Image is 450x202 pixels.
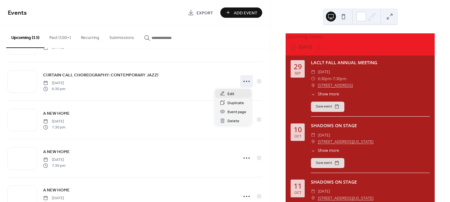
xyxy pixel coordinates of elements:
span: [DATE] [318,132,330,138]
span: 7:30pm [333,75,347,82]
span: 6:30pm [318,75,332,82]
span: Show more [318,91,339,97]
span: [DATE] [43,157,65,163]
div: 11 [294,183,302,190]
a: A NEW HOME [43,148,70,155]
span: [DATE] [318,69,330,75]
div: 10 [294,126,302,133]
span: Events [8,7,27,19]
button: Upcoming (13) [6,25,44,48]
a: [STREET_ADDRESS] [318,82,353,89]
a: [STREET_ADDRESS][US_STATE] [318,195,373,201]
span: Duplicate [227,100,244,106]
span: Event page [227,109,246,115]
a: CURTAIN CALL CHOREOGRAPHY: CONTEMPORARY JAZZ! [43,71,158,79]
div: LACLT FALL ANNUAL MEETING [311,59,430,66]
div: SHADOWS ON STAGE [311,179,430,185]
button: Save event [311,158,344,168]
span: Export [197,10,213,16]
div: Upcoming events [286,33,435,40]
span: Show more [318,148,339,154]
div: ​ [311,69,315,75]
span: A NEW HOME [43,149,70,155]
span: [DATE] [43,80,65,86]
a: A NEW HOME [43,110,70,117]
div: ​ [311,138,315,145]
a: A NEW HOME [43,186,70,194]
div: 29 [294,63,302,70]
button: Save event [311,102,344,112]
span: 7:30 pm [43,163,65,168]
button: ​Show more [311,148,339,154]
div: Sep [295,71,301,75]
div: SHADOWS ON STAGE [311,122,430,129]
button: Past (100+) [44,25,76,47]
div: ​ [311,82,315,89]
a: [STREET_ADDRESS][US_STATE] [318,138,373,145]
span: A NEW HOME [43,110,70,117]
span: [DATE] [318,188,330,195]
button: Submissions [104,25,139,47]
span: Add Event [234,10,257,16]
span: - [332,75,333,82]
span: Edit [227,91,234,97]
span: 7:30 pm [43,124,65,130]
div: ​ [311,75,315,82]
button: Recurring [76,25,104,47]
div: ​ [311,91,315,97]
span: Delete [227,118,239,124]
span: [DATE] [43,119,65,124]
button: Add Event [220,7,262,18]
div: ​ [311,195,315,201]
button: ​Show more [311,91,339,97]
span: [DATE] [43,195,65,201]
div: ​ [311,188,315,195]
div: Oct [294,191,301,194]
div: Oct [294,134,301,138]
div: ​ [311,132,315,138]
div: ​ [311,148,315,154]
span: 6:30 pm [43,86,65,92]
a: Export [183,7,218,18]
